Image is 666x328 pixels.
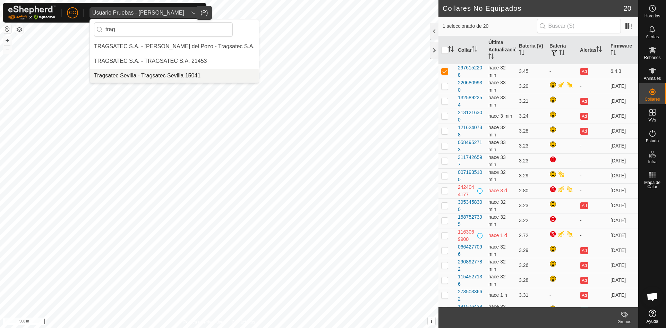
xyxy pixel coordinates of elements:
th: Firmware [608,36,638,64]
td: 3.28 [516,124,547,138]
button: Restablecer Mapa [3,25,11,33]
span: 10 sept 2025, 11:38 [488,274,506,287]
ul: Option List [90,40,259,83]
button: Ad [580,307,588,314]
td: [DATE] [608,79,638,94]
span: 10 sept 2025, 11:38 [488,125,506,137]
td: [DATE] [608,273,638,288]
div: dropdown trigger [187,7,201,18]
p-sorticon: Activar para ordenar [596,47,602,53]
span: Collares [644,97,660,101]
span: 10 sept 2025, 11:37 [488,154,506,167]
td: 3.31 [516,288,547,303]
button: Ad [580,68,588,75]
td: [DATE] [608,138,638,153]
td: 3.20 [516,79,547,94]
div: 1415764380 [458,303,483,318]
td: - [577,183,608,198]
span: 10 sept 2025, 11:38 [488,199,506,212]
td: [DATE] [608,213,638,228]
th: Collar [455,36,486,64]
div: 0071935100 [458,169,483,183]
button: Ad [580,277,588,284]
td: - [547,64,577,79]
div: 2735033662 [458,288,483,303]
p-sorticon: Activar para ordenar [559,51,565,56]
h2: Collares No Equipados [443,4,624,12]
td: - [577,213,608,228]
span: Horarios [644,14,660,18]
span: 10 sept 2025, 11:37 [488,140,506,152]
a: Contáctenos [232,319,255,325]
div: 3117426597 [458,154,483,168]
div: 3953458300 [458,199,483,213]
td: [DATE] [608,243,638,258]
p-sorticon: Activar para ordenar [610,51,616,56]
span: 7 sept 2025, 10:07 [488,188,507,193]
button: Ad [580,247,588,254]
div: 0664277096 [458,243,483,258]
td: 3.45 [516,64,547,79]
span: Estado [646,139,659,143]
td: [DATE] [608,153,638,168]
td: 3.23 [516,153,547,168]
td: 3.23 [516,138,547,153]
button: Ad [580,128,588,135]
td: - [577,168,608,183]
span: i [431,318,432,324]
li: TRAGSATEC S.A. 21453 [90,54,259,68]
div: Tragsatec Sevilla - Tragsatec Sevilla 15041 [94,72,200,80]
span: 10 sept 2025, 11:08 [488,292,507,298]
td: 3.28 [516,273,547,288]
span: VVs [648,118,656,122]
button: Ad [580,113,588,120]
span: Alertas [646,35,659,39]
div: 2424044177 [458,184,476,198]
td: - [577,228,608,243]
button: Ad [580,202,588,209]
input: Buscar por región, país, empresa o propiedad [94,22,233,37]
td: 6.4.3 [608,64,638,79]
td: - [577,138,608,153]
div: 1325892254 [458,94,483,109]
span: 10 sept 2025, 11:38 [488,259,506,272]
span: 10 sept 2025, 11:37 [488,95,506,108]
td: 3.24 [516,109,547,124]
div: 1216240738 [458,124,483,138]
span: 10 sept 2025, 12:08 [488,113,512,119]
span: CC [69,9,76,16]
div: 2206809930 [458,79,483,94]
td: [DATE] [608,168,638,183]
div: 1587527395 [458,213,483,228]
div: 2908927782 [458,258,483,273]
td: 3.26 [516,258,547,273]
div: 1163069900 [458,228,476,243]
td: [DATE] [608,303,638,318]
button: Capas del Mapa [15,25,24,34]
span: 10 sept 2025, 11:38 [488,214,506,227]
td: - [577,79,608,94]
span: 10 sept 2025, 11:39 [488,65,506,78]
span: 1 seleccionado de 20 [443,23,537,30]
td: 3.29 [516,168,547,183]
span: Mapa de Calor [640,180,664,189]
button: Ad [580,262,588,269]
td: 2.72 [516,228,547,243]
span: 10 sept 2025, 11:38 [488,169,506,182]
button: – [3,45,11,54]
td: [DATE] [608,288,638,303]
button: + [3,36,11,45]
td: 3.27 [516,303,547,318]
button: Ad [580,292,588,299]
p-sorticon: Activar para ordenar [488,54,494,60]
span: Infra [648,160,656,164]
th: Alertas [577,36,608,64]
div: Chat abierto [642,286,663,307]
td: - [547,288,577,303]
td: 3.23 [516,198,547,213]
td: 2.80 [516,183,547,198]
th: Última Actualización [486,36,516,64]
div: Usuario Pruebas - [PERSON_NAME] [92,10,184,16]
td: 3.22 [516,213,547,228]
th: Batería (V) [516,36,547,64]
